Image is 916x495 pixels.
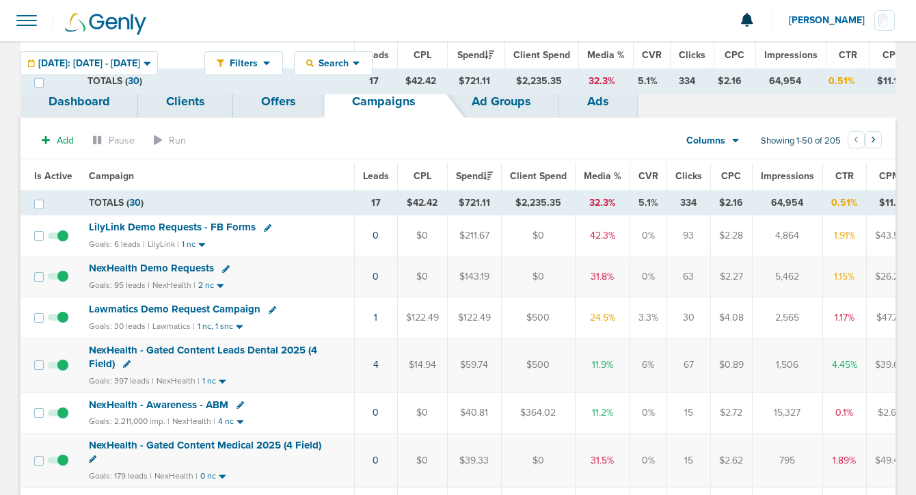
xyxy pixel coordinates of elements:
[34,170,72,182] span: Is Active
[710,433,752,487] td: $2.62
[761,135,841,147] span: Showing 1-50 of 205
[866,433,913,487] td: $49.47
[709,69,751,94] td: $2.16
[353,69,395,94] td: 17
[666,392,710,433] td: 15
[587,49,625,61] span: Media %
[752,190,822,215] td: 64,954
[89,280,150,291] small: Goals: 95 leads |
[666,215,710,256] td: 93
[666,338,710,392] td: 67
[447,392,501,433] td: $40.81
[397,297,447,338] td: $122.49
[218,416,234,427] small: 4 nc
[879,170,900,182] span: CPM
[865,131,882,148] button: Go to next page
[447,433,501,487] td: $39.33
[502,69,576,94] td: $2,235.35
[447,297,501,338] td: $122.49
[202,376,216,386] small: 1 nc
[414,170,431,182] span: CPL
[89,321,150,332] small: Goals: 30 leads |
[630,190,666,215] td: 5.1%
[128,75,139,87] span: 30
[397,433,447,487] td: $0
[848,133,882,150] ul: Pagination
[501,297,575,338] td: $500
[822,338,866,392] td: 4.45%
[761,170,814,182] span: Impressions
[752,338,822,392] td: 1,506
[752,215,822,256] td: 4,864
[575,392,630,433] td: 11.2%
[584,170,621,182] span: Media %
[501,190,575,215] td: $2,235.35
[324,85,444,118] a: Campaigns
[154,471,198,481] small: NexHealth |
[374,312,377,323] a: 1
[447,256,501,297] td: $143.19
[198,321,233,332] small: 1 nc, 1 snc
[721,170,741,182] span: CPC
[89,439,321,451] span: NexHealth - Gated Content Medical 2025 (4 Field)
[666,256,710,297] td: 63
[172,416,215,426] small: NexHealth |
[34,49,72,61] span: Is Active
[81,190,354,215] td: TOTALS ( )
[710,297,752,338] td: $4.08
[513,49,570,61] span: Client Spend
[666,190,710,215] td: 334
[89,49,134,61] span: Campaign
[710,256,752,297] td: $2.27
[820,69,864,94] td: 0.51%
[752,297,822,338] td: 2,565
[157,376,200,386] small: NexHealth |
[629,69,666,94] td: 5.1%
[501,215,575,256] td: $0
[822,256,866,297] td: 1.15%
[89,376,154,386] small: Goals: 397 leads |
[65,13,146,35] img: Genly
[57,135,74,146] span: Add
[864,69,911,94] td: $11.1
[666,433,710,487] td: 15
[21,85,138,118] a: Dashboard
[152,321,195,331] small: Lawmatics |
[395,69,446,94] td: $42.42
[89,471,152,481] small: Goals: 179 leads |
[89,399,228,411] span: NexHealth - Awareness - ABM
[630,392,666,433] td: 0%
[725,49,744,61] span: CPC
[666,69,709,94] td: 334
[866,215,913,256] td: $43.52
[397,392,447,433] td: $0
[414,49,431,61] span: CPL
[822,215,866,256] td: 1.91%
[457,49,494,61] span: Spend
[363,170,389,182] span: Leads
[575,338,630,392] td: 11.9%
[575,215,630,256] td: 42.3%
[447,338,501,392] td: $59.74
[148,239,179,249] small: LilyLink |
[89,303,260,315] span: Lawmatics Demo Request Campaign
[675,170,702,182] span: Clicks
[501,392,575,433] td: $364.02
[456,170,493,182] span: Spend
[679,49,705,61] span: Clicks
[373,230,379,241] a: 0
[501,256,575,297] td: $0
[686,134,725,148] span: Columns
[152,280,196,290] small: NexHealth |
[822,297,866,338] td: 1.17%
[642,49,662,61] span: CVR
[373,359,379,371] a: 4
[224,57,263,69] span: Filters
[630,215,666,256] td: 0%
[710,190,752,215] td: $2.16
[373,271,379,282] a: 0
[575,297,630,338] td: 24.5%
[447,190,501,215] td: $721.11
[822,392,866,433] td: 0.1%
[446,69,502,94] td: $721.11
